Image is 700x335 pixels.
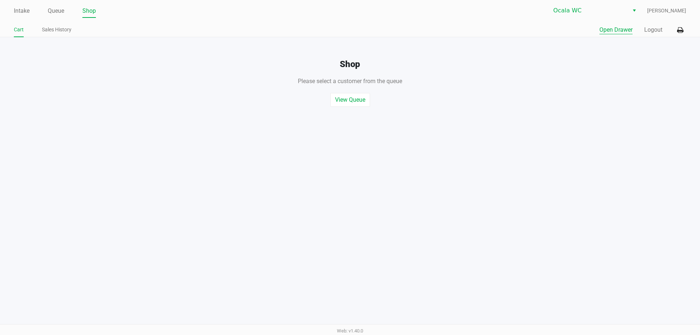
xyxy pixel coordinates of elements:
a: Shop [82,6,96,16]
span: Ocala WC [553,6,625,15]
button: Logout [644,26,662,34]
a: Intake [14,6,30,16]
button: View Queue [330,93,370,107]
button: Open Drawer [599,26,633,34]
button: Select [629,4,639,17]
span: [PERSON_NAME] [647,7,686,15]
span: Please select a customer from the queue [298,78,402,85]
a: Sales History [42,25,71,34]
a: Cart [14,25,24,34]
a: Queue [48,6,64,16]
span: Web: v1.40.0 [337,328,363,334]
